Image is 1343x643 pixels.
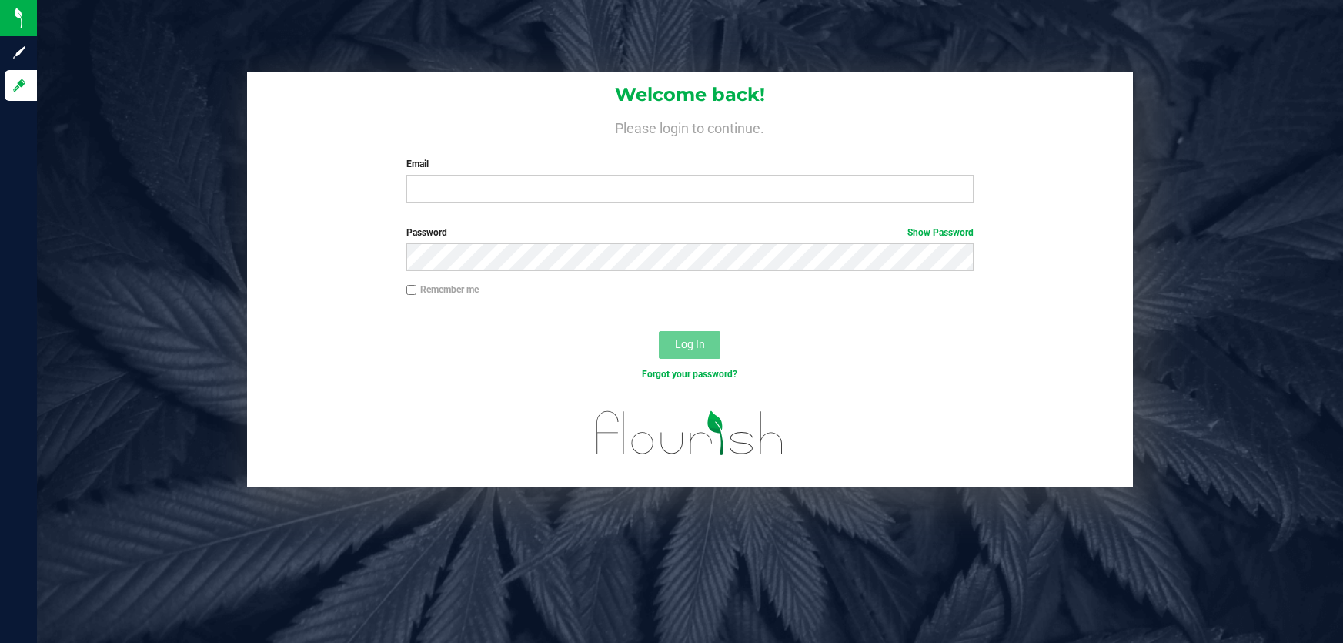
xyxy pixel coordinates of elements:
[659,331,720,359] button: Log In
[675,338,705,350] span: Log In
[12,45,27,60] inline-svg: Sign up
[406,227,447,238] span: Password
[12,78,27,93] inline-svg: Log in
[406,285,417,296] input: Remember me
[406,157,974,171] label: Email
[642,369,737,380] a: Forgot your password?
[907,227,974,238] a: Show Password
[406,283,479,296] label: Remember me
[247,117,1133,136] h4: Please login to continue.
[247,85,1133,105] h1: Welcome back!
[580,397,801,469] img: flourish_logo.svg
